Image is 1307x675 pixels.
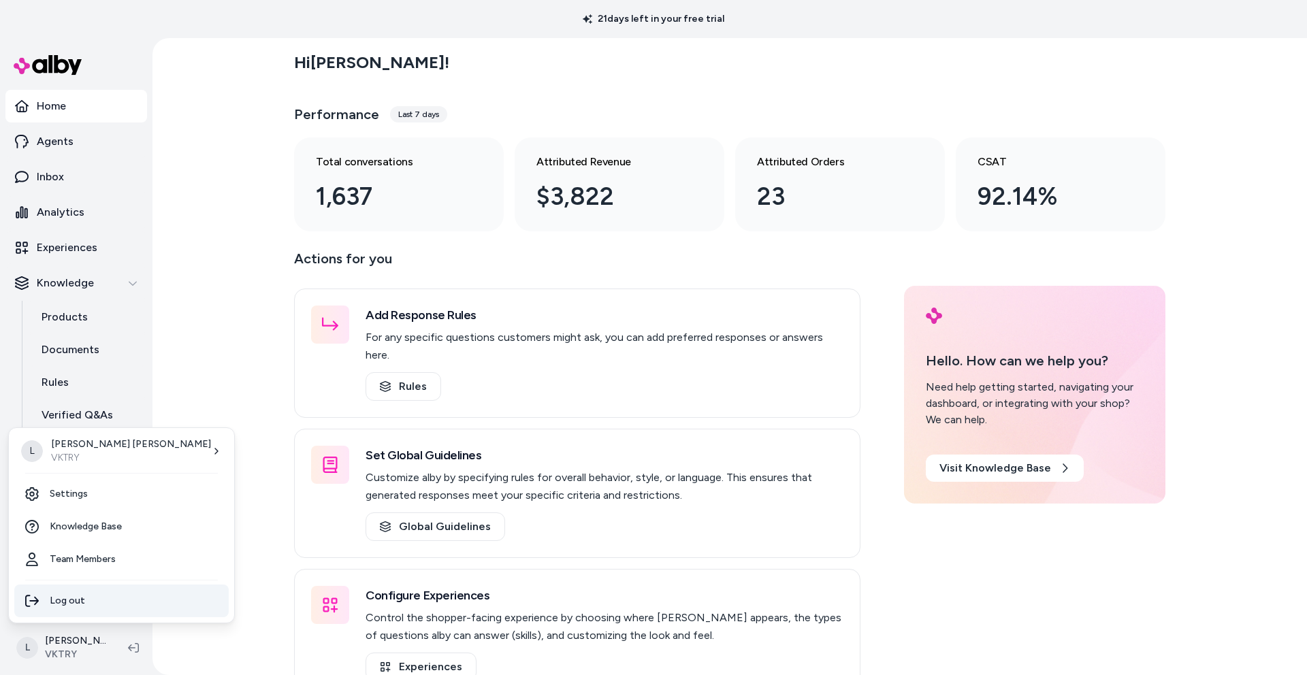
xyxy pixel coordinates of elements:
[14,543,229,576] a: Team Members
[50,520,122,533] span: Knowledge Base
[51,438,211,451] p: [PERSON_NAME] [PERSON_NAME]
[21,440,43,462] span: L
[51,451,211,465] p: VKTRY
[14,585,229,617] div: Log out
[14,478,229,510] a: Settings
